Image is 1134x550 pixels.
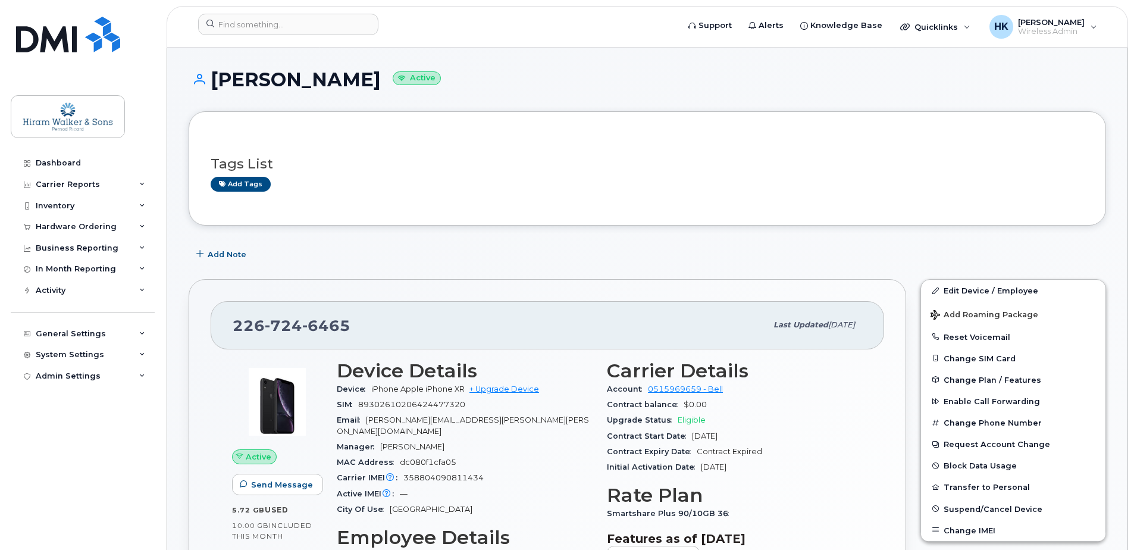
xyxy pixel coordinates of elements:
[371,385,465,393] span: iPhone Apple iPhone XR
[337,360,593,382] h3: Device Details
[828,320,855,329] span: [DATE]
[380,442,444,451] span: [PERSON_NAME]
[921,498,1105,520] button: Suspend/Cancel Device
[921,476,1105,498] button: Transfer to Personal
[400,489,408,498] span: —
[921,520,1105,541] button: Change IMEI
[944,504,1042,513] span: Suspend/Cancel Device
[921,326,1105,348] button: Reset Voicemail
[607,447,697,456] span: Contract Expiry Date
[232,521,312,540] span: included this month
[337,415,589,435] span: [PERSON_NAME][EMAIL_ADDRESS][PERSON_NAME][PERSON_NAME][DOMAIN_NAME]
[931,310,1038,321] span: Add Roaming Package
[211,177,271,192] a: Add tags
[692,432,718,440] span: [DATE]
[607,385,648,393] span: Account
[232,506,265,514] span: 5.72 GB
[921,302,1105,326] button: Add Roaming Package
[337,415,366,424] span: Email
[607,509,735,518] span: Smartshare Plus 90/10GB 36
[607,360,863,382] h3: Carrier Details
[337,527,593,548] h3: Employee Details
[337,489,400,498] span: Active IMEI
[211,157,1084,171] h3: Tags List
[265,317,302,335] span: 724
[337,442,380,451] span: Manager
[607,415,678,424] span: Upgrade Status
[921,348,1105,369] button: Change SIM Card
[607,485,863,506] h3: Rate Plan
[921,433,1105,455] button: Request Account Change
[697,447,762,456] span: Contract Expired
[337,473,403,482] span: Carrier IMEI
[921,455,1105,476] button: Block Data Usage
[337,458,400,467] span: MAC Address
[189,69,1106,90] h1: [PERSON_NAME]
[337,505,390,514] span: City Of Use
[233,317,350,335] span: 226
[921,390,1105,412] button: Enable Call Forwarding
[944,397,1040,406] span: Enable Call Forwarding
[773,320,828,329] span: Last updated
[607,432,692,440] span: Contract Start Date
[246,451,271,462] span: Active
[251,479,313,490] span: Send Message
[400,458,456,467] span: dc080f1cfa05
[337,385,371,393] span: Device
[337,400,358,409] span: SIM
[607,400,684,409] span: Contract balance
[678,415,706,424] span: Eligible
[921,280,1105,301] a: Edit Device / Employee
[944,375,1041,384] span: Change Plan / Features
[921,412,1105,433] button: Change Phone Number
[684,400,707,409] span: $0.00
[232,474,323,495] button: Send Message
[232,521,269,530] span: 10.00 GB
[701,462,726,471] span: [DATE]
[242,366,313,437] img: image20231002-3703462-1qb80zy.jpeg
[607,462,701,471] span: Initial Activation Date
[921,369,1105,390] button: Change Plan / Features
[189,243,256,265] button: Add Note
[403,473,484,482] span: 358804090811434
[469,385,539,393] a: + Upgrade Device
[265,505,289,514] span: used
[607,532,863,546] h3: Features as of [DATE]
[393,71,441,85] small: Active
[302,317,350,335] span: 6465
[358,400,465,409] span: 89302610206424477320
[648,385,723,393] a: 0515969659 - Bell
[390,505,472,514] span: [GEOGRAPHIC_DATA]
[208,249,246,260] span: Add Note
